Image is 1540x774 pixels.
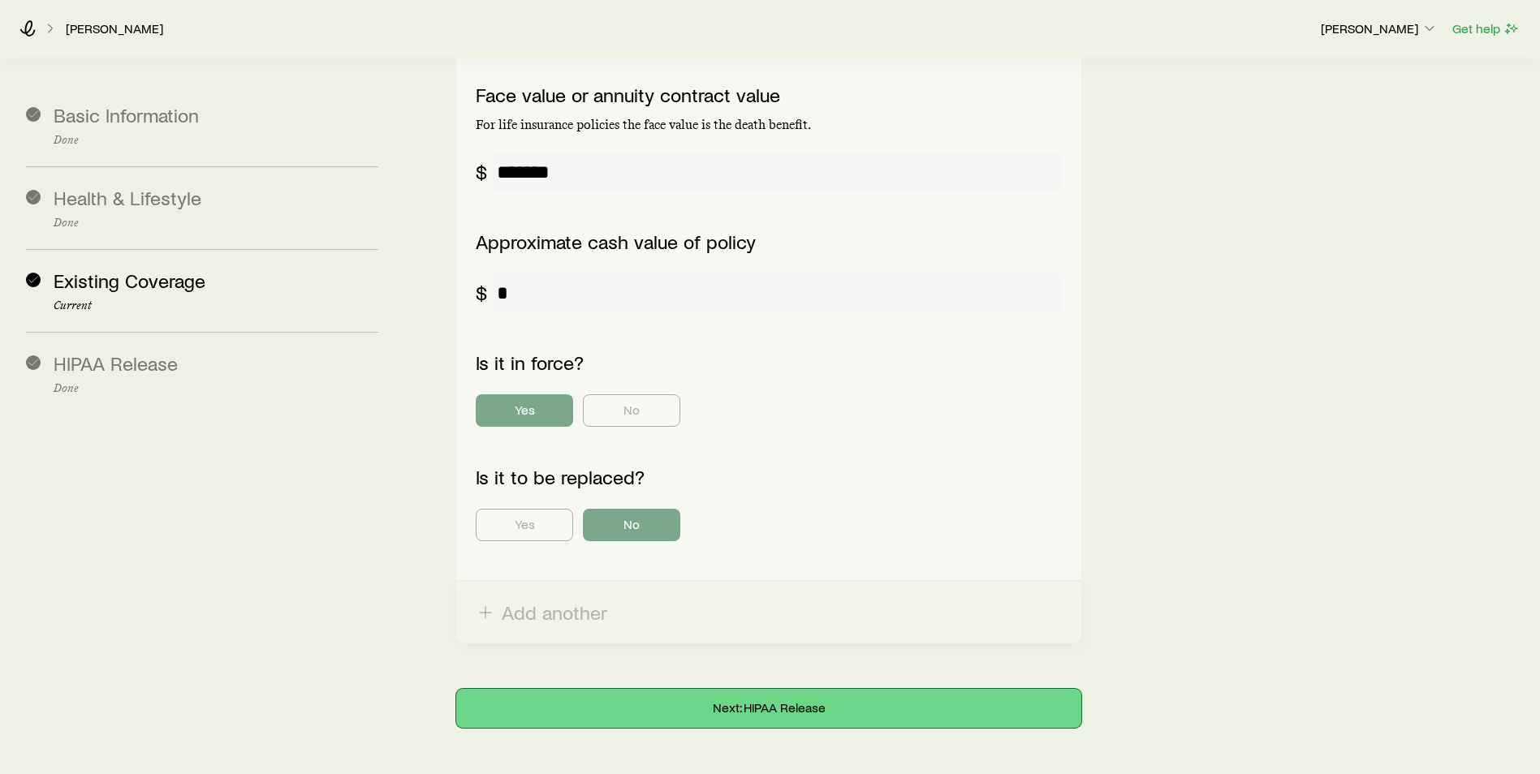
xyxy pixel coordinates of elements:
[476,282,487,304] div: $
[476,350,584,374] label: Is it in force?
[54,382,378,395] p: Done
[1320,19,1439,39] button: [PERSON_NAME]
[476,394,573,427] button: Yes
[583,509,680,541] button: No
[476,161,487,183] div: $
[476,117,1062,133] p: For life insurance policies the face value is the death benefit.
[1321,20,1438,37] p: [PERSON_NAME]
[476,230,756,253] label: Approximate cash value of policy
[476,509,573,541] button: Yes
[54,269,205,292] span: Existing Coverage
[456,582,1081,643] button: Add another
[476,83,780,106] label: Face value or annuity contract value
[476,465,645,488] label: Is it to be replaced?
[54,217,378,230] p: Done
[583,394,680,427] button: No
[54,103,199,127] span: Basic Information
[65,21,164,37] a: [PERSON_NAME]
[1452,19,1521,38] button: Get help
[54,351,178,375] span: HIPAA Release
[54,299,378,312] p: Current
[456,689,1081,728] button: Next: HIPAA Release
[54,186,201,209] span: Health & Lifestyle
[54,134,378,147] p: Done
